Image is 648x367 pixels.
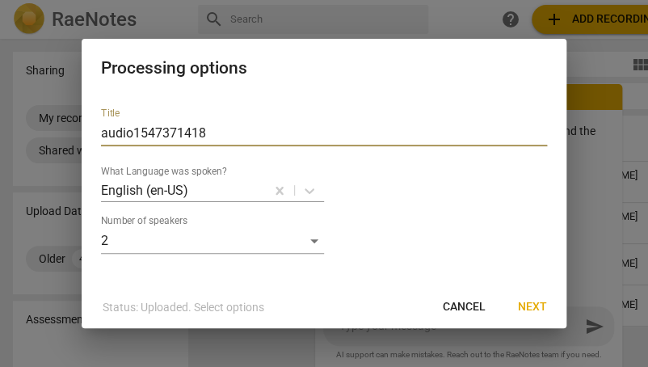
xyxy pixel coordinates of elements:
button: Next [505,293,560,322]
span: Next [518,299,547,315]
label: What Language was spoken? [101,167,227,176]
h2: Processing options [101,58,547,78]
label: Title [101,108,120,118]
span: Cancel [443,299,486,315]
button: Cancel [430,293,499,322]
p: Status: Uploaded. Select options [103,299,264,316]
label: Number of speakers [101,216,187,226]
p: English (en-US) [101,181,188,200]
div: 2 [101,228,324,254]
